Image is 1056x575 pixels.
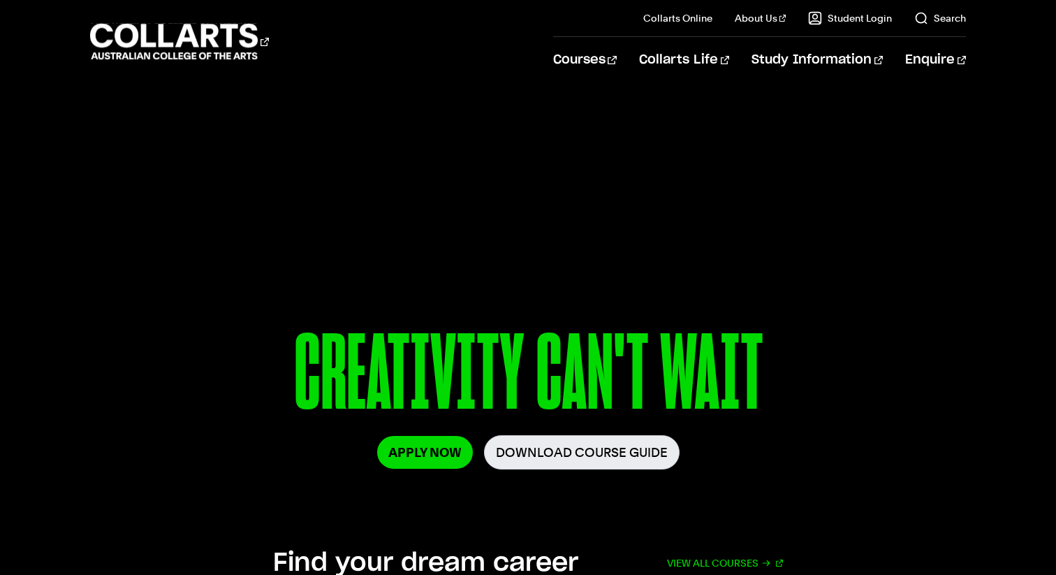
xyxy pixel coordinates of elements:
a: Courses [553,37,617,83]
a: Enquire [905,37,966,83]
a: Study Information [751,37,883,83]
a: Student Login [808,11,892,25]
a: Search [914,11,966,25]
a: Collarts Online [643,11,712,25]
a: Collarts Life [639,37,729,83]
a: About Us [735,11,786,25]
a: Apply Now [377,436,473,469]
div: Go to homepage [90,22,269,61]
p: CREATIVITY CAN'T WAIT [115,320,941,435]
a: Download Course Guide [484,435,680,470]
